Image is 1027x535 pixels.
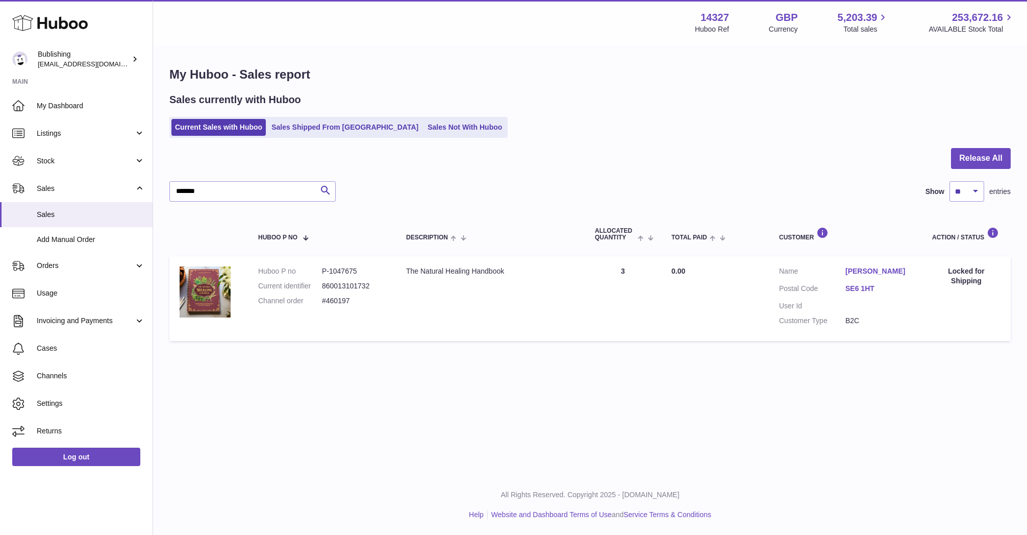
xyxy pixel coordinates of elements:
[424,119,506,136] a: Sales Not With Huboo
[322,266,386,276] dd: P-1047675
[932,227,1000,241] div: Action / Status
[469,510,484,519] a: Help
[258,234,297,241] span: Huboo P no
[37,184,134,193] span: Sales
[268,119,422,136] a: Sales Shipped From [GEOGRAPHIC_DATA]
[671,267,685,275] span: 0.00
[37,261,134,271] span: Orders
[700,11,729,25] strong: 14327
[779,301,845,311] dt: User Id
[37,210,145,220] span: Sales
[180,266,231,318] img: 1749741825.png
[169,66,1011,83] h1: My Huboo - Sales report
[37,156,134,166] span: Stock
[952,11,1003,25] span: 253,672.16
[37,129,134,138] span: Listings
[779,316,845,326] dt: Customer Type
[929,11,1015,34] a: 253,672.16 AVAILABLE Stock Total
[38,50,130,69] div: Bublishing
[37,344,145,353] span: Cases
[671,234,707,241] span: Total paid
[925,187,944,197] label: Show
[38,60,150,68] span: [EMAIL_ADDRESS][DOMAIN_NAME]
[37,371,145,381] span: Channels
[491,510,612,519] a: Website and Dashboard Terms of Use
[37,399,145,408] span: Settings
[845,284,912,294] a: SE6 1HT
[406,234,448,241] span: Description
[37,235,145,245] span: Add Manual Order
[161,490,1019,500] p: All Rights Reserved. Copyright 2025 - [DOMAIN_NAME]
[989,187,1011,197] span: entries
[695,25,729,34] div: Huboo Ref
[769,25,798,34] div: Currency
[322,296,386,306] dd: #460197
[779,266,845,279] dt: Name
[258,266,322,276] dt: Huboo P no
[838,11,889,34] a: 5,203.39 Total sales
[585,256,661,341] td: 3
[775,11,797,25] strong: GBP
[169,93,301,107] h2: Sales currently with Huboo
[12,448,140,466] a: Log out
[37,101,145,111] span: My Dashboard
[258,281,322,291] dt: Current identifier
[843,25,889,34] span: Total sales
[779,227,912,241] div: Customer
[258,296,322,306] dt: Channel order
[951,148,1011,169] button: Release All
[37,288,145,298] span: Usage
[845,316,912,326] dd: B2C
[12,52,28,67] img: maricar@bublishing.com
[932,266,1000,286] div: Locked for Shipping
[37,426,145,436] span: Returns
[595,228,635,241] span: ALLOCATED Quantity
[171,119,266,136] a: Current Sales with Huboo
[845,266,912,276] a: [PERSON_NAME]
[406,266,574,276] div: The Natural Healing Handbook
[779,284,845,296] dt: Postal Code
[838,11,878,25] span: 5,203.39
[623,510,711,519] a: Service Terms & Conditions
[37,316,134,326] span: Invoicing and Payments
[488,510,711,520] li: and
[322,281,386,291] dd: 860013101732
[929,25,1015,34] span: AVAILABLE Stock Total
